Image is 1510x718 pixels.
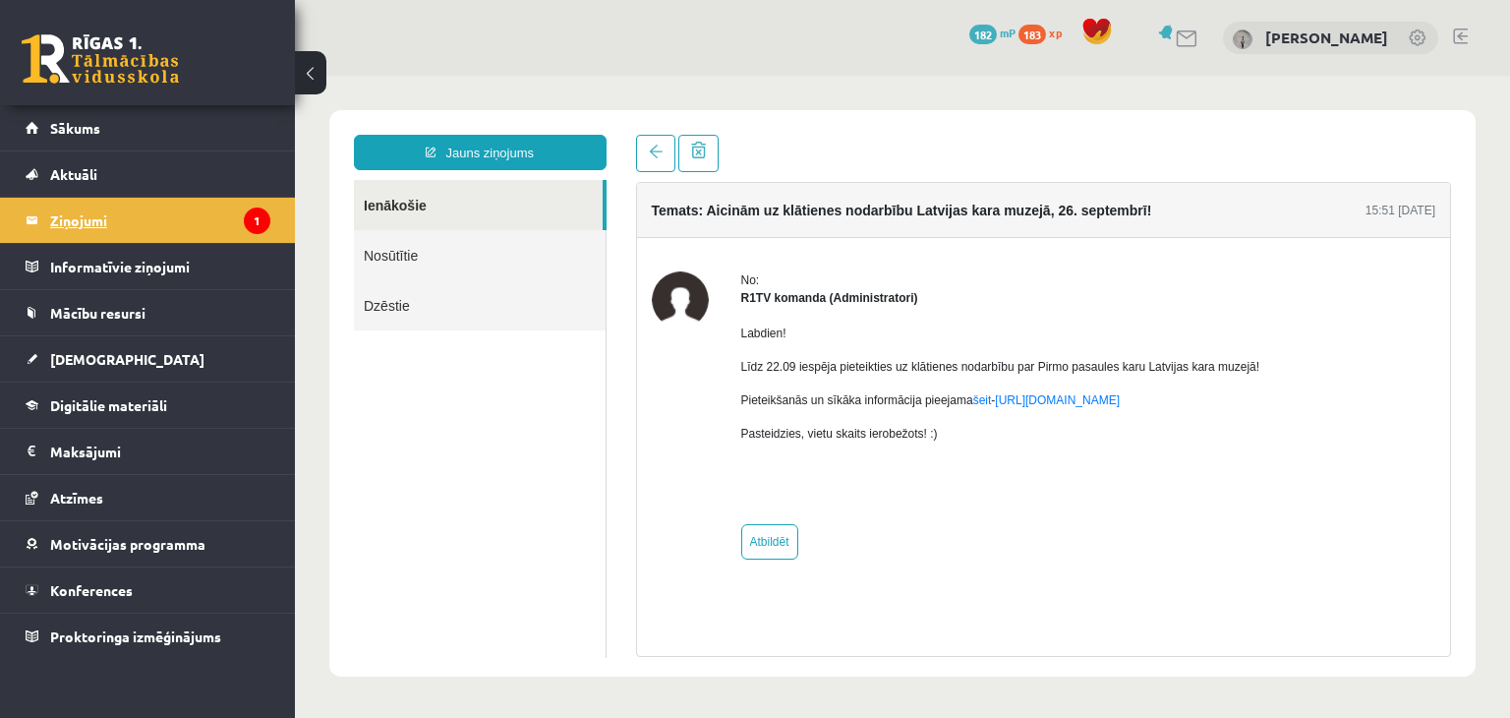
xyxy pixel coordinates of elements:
[59,154,311,205] a: Nosūtītie
[446,249,965,267] p: Labdien!
[50,628,221,645] span: Proktoringa izmēģinājums
[50,489,103,507] span: Atzīmes
[22,34,179,84] a: Rīgas 1. Tālmācības vidusskola
[1265,28,1388,47] a: [PERSON_NAME]
[50,396,167,414] span: Digitālie materiāli
[26,429,270,474] a: Maksājumi
[700,318,825,331] a: [URL][DOMAIN_NAME]
[50,244,270,289] legend: Informatīvie ziņojumi
[50,535,205,553] span: Motivācijas programma
[678,318,697,331] a: šeit
[50,581,133,599] span: Konferences
[50,304,145,322] span: Mācību resursi
[446,449,503,484] a: Atbildēt
[50,350,204,368] span: [DEMOGRAPHIC_DATA]
[1018,25,1046,44] span: 183
[26,151,270,197] a: Aktuāli
[1000,25,1016,40] span: mP
[26,475,270,520] a: Atzīmes
[446,196,965,213] div: No:
[26,290,270,335] a: Mācību resursi
[357,127,857,143] h4: Temats: Aicinām uz klātienes nodarbību Latvijas kara muzejā, 26. septembrī!
[26,198,270,243] a: Ziņojumi1
[26,105,270,150] a: Sākums
[446,282,965,300] p: Līdz 22.09 iespēja pieteikties uz klātienes nodarbību par Pirmo pasaules karu Latvijas kara muzejā!
[26,336,270,382] a: [DEMOGRAPHIC_DATA]
[244,208,270,234] i: 1
[446,316,965,333] p: Pieteikšanās un sīkāka informācija pieejama -
[357,196,414,253] img: R1TV komanda
[50,429,270,474] legend: Maksājumi
[969,25,997,44] span: 182
[1049,25,1062,40] span: xp
[26,521,270,567] a: Motivācijas programma
[1018,25,1072,40] a: 183 xp
[26,244,270,289] a: Informatīvie ziņojumi
[59,59,312,94] a: Jauns ziņojums
[59,104,308,154] a: Ienākošie
[1233,30,1252,49] img: Alens Ulpis
[446,349,965,367] p: Pasteidzies, vietu skaits ierobežots! :)
[26,383,270,428] a: Digitālie materiāli
[969,25,1016,40] a: 182 mP
[26,568,270,613] a: Konferences
[26,614,270,659] a: Proktoringa izmēģinājums
[50,119,100,137] span: Sākums
[50,165,97,183] span: Aktuāli
[1071,126,1140,144] div: 15:51 [DATE]
[446,215,623,229] strong: R1TV komanda (Administratori)
[50,198,270,243] legend: Ziņojumi
[59,205,311,255] a: Dzēstie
